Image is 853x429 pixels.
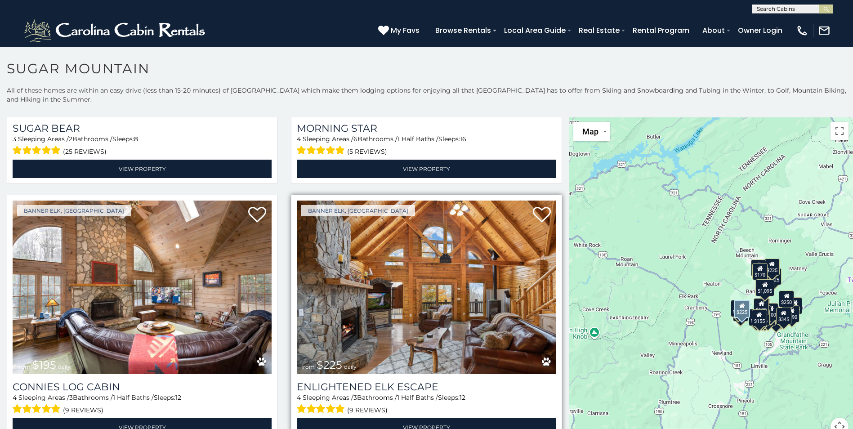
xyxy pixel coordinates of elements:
[175,393,181,402] span: 12
[347,146,387,157] span: (5 reviews)
[13,381,272,393] a: Connies Log Cabin
[754,298,769,315] div: $190
[733,22,787,38] a: Owner Login
[755,309,770,326] div: $175
[731,300,746,317] div: $240
[431,22,496,38] a: Browse Rentals
[500,22,570,38] a: Local Area Guide
[391,25,420,36] span: My Favs
[13,160,272,178] a: View Property
[734,300,750,318] div: $225
[755,279,774,296] div: $1,095
[297,201,556,374] a: Enlightened Elk Escape from $225 daily
[698,22,729,38] a: About
[297,135,301,143] span: 4
[397,135,438,143] span: 1 Half Baths /
[573,122,610,141] button: Change map style
[297,381,556,393] a: Enlightened Elk Escape
[13,122,272,134] a: Sugar Bear
[763,303,778,320] div: $200
[63,146,107,157] span: (25 reviews)
[297,134,556,157] div: Sleeping Areas / Bathrooms / Sleeps:
[751,259,766,277] div: $240
[779,290,794,308] div: $250
[752,263,768,280] div: $170
[397,393,438,402] span: 1 Half Baths /
[297,393,556,416] div: Sleeping Areas / Bathrooms / Sleeps:
[317,358,342,371] span: $225
[831,122,849,140] button: Toggle fullscreen view
[347,404,388,416] span: (9 reviews)
[460,135,466,143] span: 16
[766,268,782,285] div: $125
[17,205,131,216] a: Banner Elk, [GEOGRAPHIC_DATA]
[13,393,17,402] span: 4
[32,358,56,371] span: $195
[574,22,624,38] a: Real Estate
[113,393,154,402] span: 1 Half Baths /
[13,135,16,143] span: 3
[13,201,272,374] a: Connies Log Cabin from $195 daily
[22,17,209,44] img: White-1-2.png
[297,393,301,402] span: 4
[378,25,422,36] a: My Favs
[297,160,556,178] a: View Property
[248,206,266,225] a: Add to favorites
[301,205,415,216] a: Banner Elk, [GEOGRAPHIC_DATA]
[344,363,357,370] span: daily
[69,393,73,402] span: 3
[353,135,357,143] span: 6
[776,308,791,325] div: $345
[752,309,767,326] div: $155
[533,206,551,225] a: Add to favorites
[297,122,556,134] a: Morning Star
[784,305,799,322] div: $190
[301,363,315,370] span: from
[628,22,694,38] a: Rental Program
[764,259,780,276] div: $225
[134,135,138,143] span: 8
[13,393,272,416] div: Sleeping Areas / Bathrooms / Sleeps:
[582,127,598,136] span: Map
[13,201,272,374] img: Connies Log Cabin
[297,201,556,374] img: Enlightened Elk Escape
[58,363,71,370] span: daily
[63,404,103,416] span: (9 reviews)
[13,134,272,157] div: Sleeping Areas / Bathrooms / Sleeps:
[17,363,31,370] span: from
[796,24,808,37] img: phone-regular-white.png
[787,297,802,314] div: $155
[818,24,831,37] img: mail-regular-white.png
[69,135,72,143] span: 2
[353,393,357,402] span: 3
[460,393,465,402] span: 12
